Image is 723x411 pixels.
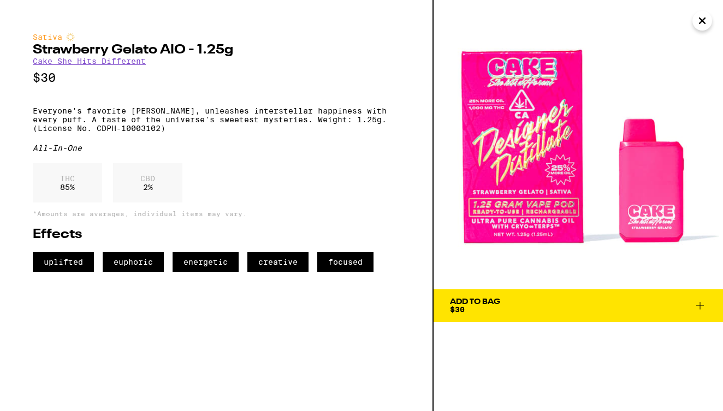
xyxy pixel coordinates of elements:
span: uplifted [33,252,94,272]
h2: Strawberry Gelato AIO - 1.25g [33,44,400,57]
div: 85 % [33,163,102,202]
span: focused [317,252,374,272]
div: All-In-One [33,144,400,152]
span: energetic [173,252,239,272]
a: Cake She Hits Different [33,57,146,65]
span: euphoric [103,252,164,272]
button: Add To Bag$30 [434,289,723,322]
span: Hi. Need any help? [7,8,79,16]
div: Add To Bag [450,298,500,306]
img: sativaColor.svg [66,33,75,41]
span: $30 [450,305,465,314]
span: creative [247,252,309,272]
p: $30 [33,71,400,85]
p: CBD [140,174,155,183]
p: *Amounts are averages, individual items may vary. [33,210,400,217]
h2: Effects [33,228,400,241]
div: 2 % [113,163,182,202]
div: Sativa [33,33,400,41]
p: Everyone's favorite [PERSON_NAME], unleashes interstellar happiness with every puff. A taste of t... [33,106,400,133]
button: Close [692,11,712,31]
p: THC [60,174,75,183]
